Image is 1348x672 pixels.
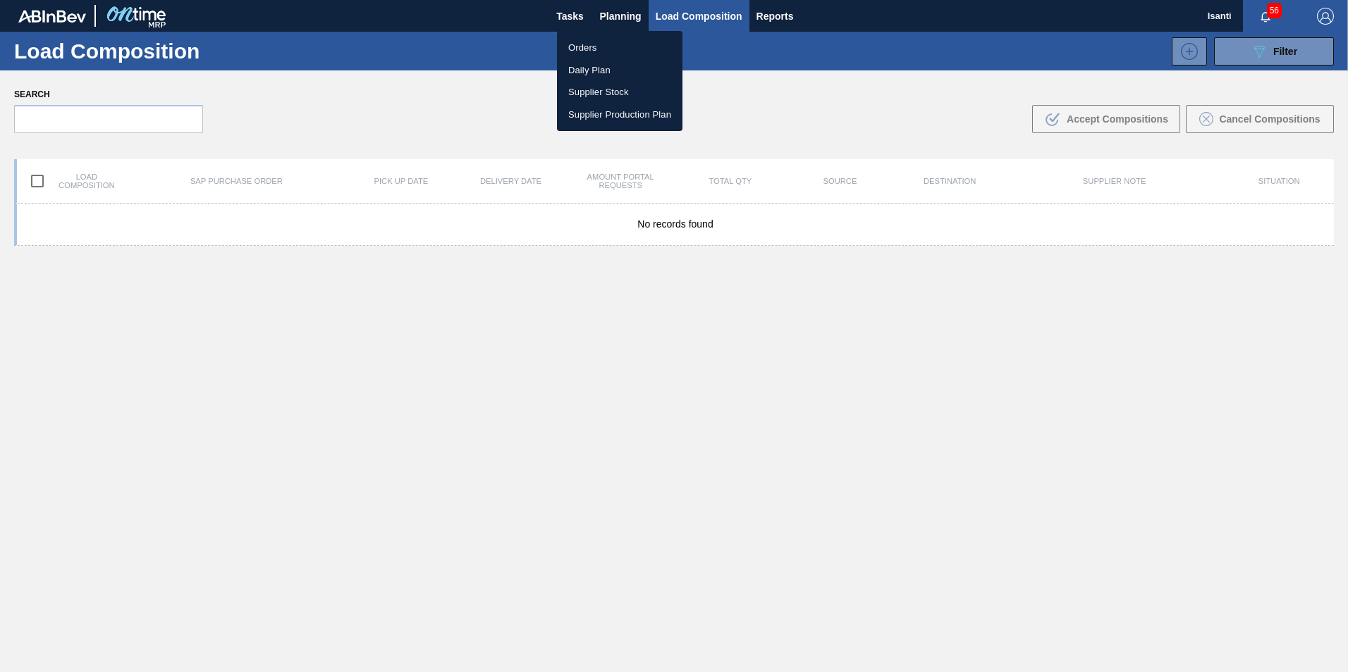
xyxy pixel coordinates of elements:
[557,81,682,104] a: Supplier Stock
[557,37,682,59] a: Orders
[557,104,682,126] a: Supplier Production Plan
[557,59,682,82] a: Daily Plan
